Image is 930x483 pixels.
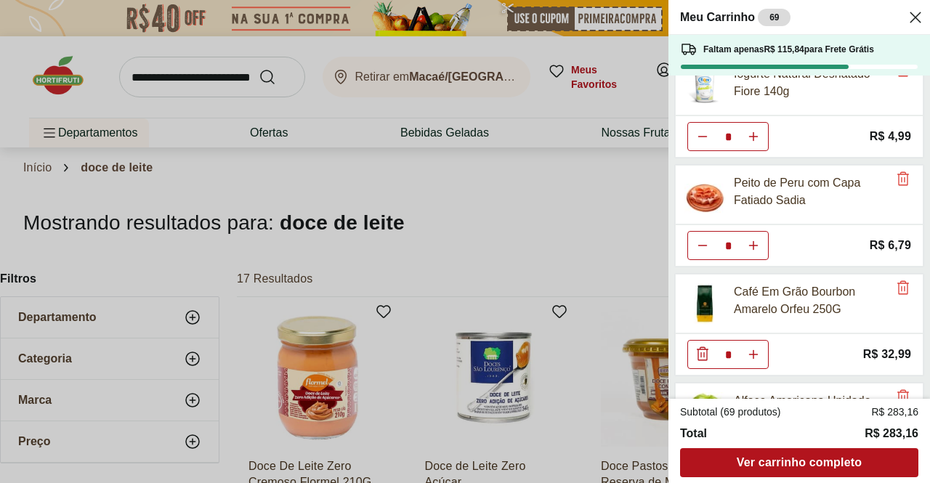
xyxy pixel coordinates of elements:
div: 69 [758,9,790,26]
button: Diminuir Quantidade [688,122,717,151]
button: Aumentar Quantidade [739,231,768,260]
input: Quantidade Atual [717,123,739,150]
span: R$ 283,16 [865,425,918,442]
button: Diminuir Quantidade [688,231,717,260]
h2: Meu Carrinho [680,9,790,26]
span: R$ 32,99 [863,344,911,364]
button: Aumentar Quantidade [739,340,768,369]
div: Café Em Grão Bourbon Amarelo Orfeu 250G [734,283,888,318]
span: R$ 6,79 [870,235,911,255]
input: Quantidade Atual [717,341,739,368]
button: Remove [894,62,912,79]
img: Principal [684,283,725,324]
img: Principal [684,174,725,215]
img: Alface Americana Unidade [684,392,725,433]
span: Faltam apenas R$ 115,84 para Frete Grátis [703,44,874,55]
div: Alface Americana Unidade [734,392,871,410]
button: Diminuir Quantidade [688,340,717,369]
div: Iogurte Natural Desnatado Fiore 140g [734,65,888,100]
span: R$ 4,99 [870,126,911,146]
span: Ver carrinho completo [737,457,862,468]
span: R$ 283,16 [871,405,918,419]
button: Remove [894,171,912,188]
button: Aumentar Quantidade [739,122,768,151]
button: Remove [894,389,912,406]
a: Ver carrinho completo [680,448,918,477]
button: Remove [894,280,912,297]
div: Peito de Peru com Capa Fatiado Sadia [734,174,888,209]
span: Subtotal (69 produtos) [680,405,781,419]
input: Quantidade Atual [717,232,739,259]
img: Principal [684,65,725,106]
span: Total [680,425,707,442]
